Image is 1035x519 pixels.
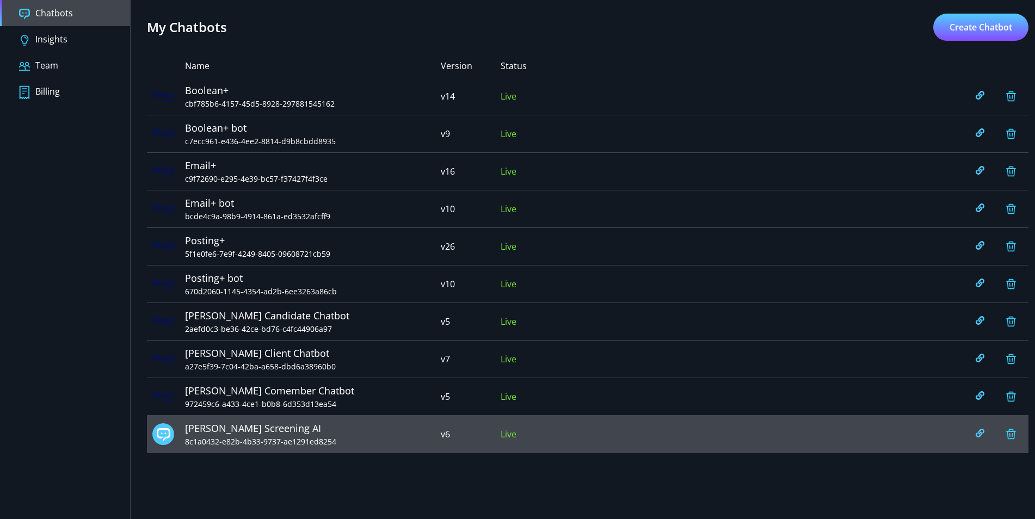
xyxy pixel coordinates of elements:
img: delete--primary.svg [999,385,1023,409]
button: Create Chatbot [933,14,1028,41]
div: v5 [441,315,501,328]
img: delete--primary.svg [999,347,1023,371]
div: Status [501,59,528,72]
div: Live [501,315,516,328]
img: 659ed023e68a5051018cf66b_reed-logo-text.png [152,165,174,177]
span: Posting+ [185,233,441,248]
span: 8c1a0432-e82b-4b33-9737-ae1291ed8254 [185,436,441,447]
span: a27e5f39-7c04-42ba-a658-dbd6a38960b0 [185,361,441,372]
img: icon-chatbot--white.svg [157,428,170,442]
div: v6 [441,428,501,441]
div: v16 [441,165,501,178]
span: Email+ [185,158,441,173]
span: 2aefd0c3-be36-42ce-bd76-c4fc44906a97 [185,323,441,335]
div: Live [501,127,516,140]
img: 659ed023e68a5051018cf66b_reed-logo-text.png [152,353,174,364]
img: 659ed023e68a5051018cf66b_reed-logo-text.png [152,278,174,289]
div: v26 [441,240,501,253]
img: 659ed023e68a5051018cf66b_reed-logo-text.png [152,128,174,139]
img: delete--primary.svg [999,422,1023,446]
span: [PERSON_NAME] Screening AI [185,421,441,436]
span: Boolean+ [185,83,441,98]
span: 670d2060-1145-4354-ad2b-6ee3263a86cb [185,286,441,297]
img: delete--primary.svg [999,197,1023,221]
span: 972459c6-a433-4ce1-b0b8-6d353d13ea54 [185,398,441,410]
span: Posting+ bot [185,271,441,286]
img: delete--primary.svg [999,122,1023,146]
img: delete--primary.svg [999,272,1023,296]
div: Live [501,90,516,103]
div: v10 [441,277,501,291]
div: Version [441,59,501,72]
span: [PERSON_NAME] Candidate Chatbot [185,308,441,323]
img: 659ed023e68a5051018cf66b_reed-logo-text.png [152,203,174,214]
div: Live [501,428,516,441]
span: c9f72690-e295-4e39-bc57-f37427f4f3ce [185,173,441,184]
img: 659ed023e68a5051018cf66b_reed-logo-text.png [152,316,174,327]
span: bcde4c9a-98b9-4914-861a-ed3532afcff9 [185,211,441,222]
img: 659ed023e68a5051018cf66b_reed-logo-text.png [152,391,174,402]
div: Live [501,165,516,178]
img: Icon [19,35,30,46]
span: 5f1e0fe6-7e9f-4249-8405-09608721cb59 [185,248,441,259]
img: 659ed023e68a5051018cf66b_reed-logo-text.png [152,240,174,252]
div: v5 [441,390,501,403]
span: Boolean+ bot [185,121,441,135]
img: delete--primary.svg [999,159,1023,183]
div: v7 [441,353,501,366]
img: delete--primary.svg [999,84,1023,108]
div: v9 [441,127,501,140]
div: Live [501,202,516,215]
img: Icon [19,9,30,20]
div: v14 [441,90,501,103]
span: [PERSON_NAME] Client Chatbot [185,346,441,361]
div: Live [501,353,516,366]
div: Name [185,59,441,72]
div: Live [501,240,516,253]
img: 659ed023e68a5051018cf66b_reed-logo-text.png [152,90,174,102]
span: cbf785b6-4157-45d5-8928-297881545162 [185,98,441,109]
img: Icon [19,85,30,100]
div: v10 [441,202,501,215]
img: delete--primary.svg [999,310,1023,333]
h2: My Chatbots [147,20,227,35]
img: delete--primary.svg [999,234,1023,258]
div: Live [501,390,516,403]
span: c7ecc961-e436-4ee2-8814-d9b8cbdd8935 [185,135,441,147]
span: [PERSON_NAME] Comember Chatbot [185,384,441,398]
img: Icon [19,61,30,72]
div: Live [501,277,516,291]
span: Email+ bot [185,196,441,211]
